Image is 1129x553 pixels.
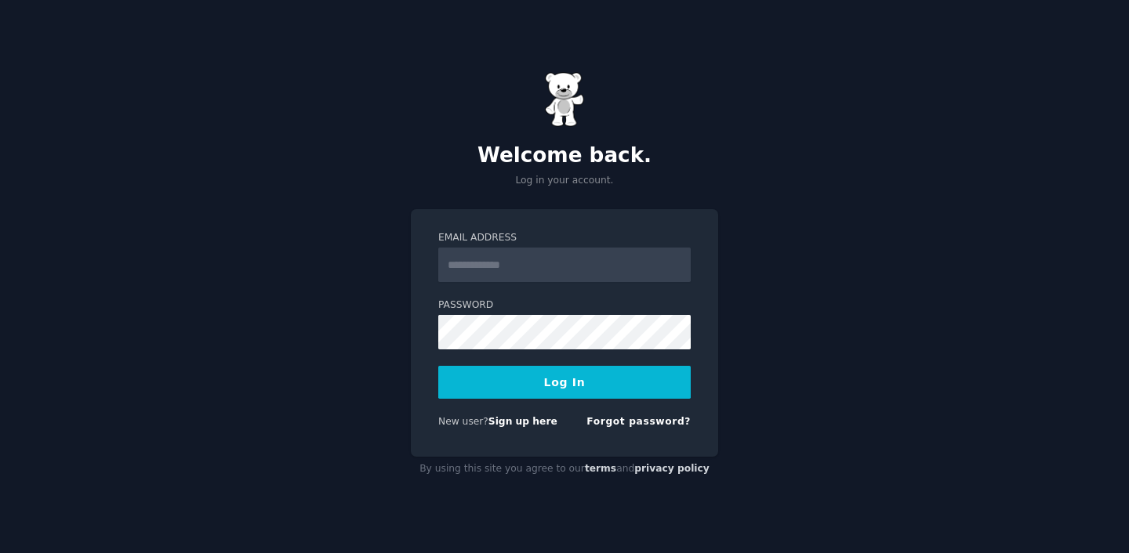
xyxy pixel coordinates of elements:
[488,416,557,427] a: Sign up here
[585,463,616,474] a: terms
[634,463,710,474] a: privacy policy
[438,298,691,313] label: Password
[438,231,691,245] label: Email Address
[545,72,584,127] img: Gummy Bear
[411,457,718,482] div: By using this site you agree to our and
[438,416,488,427] span: New user?
[411,143,718,168] h2: Welcome back.
[438,366,691,399] button: Log In
[586,416,691,427] a: Forgot password?
[411,174,718,188] p: Log in your account.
